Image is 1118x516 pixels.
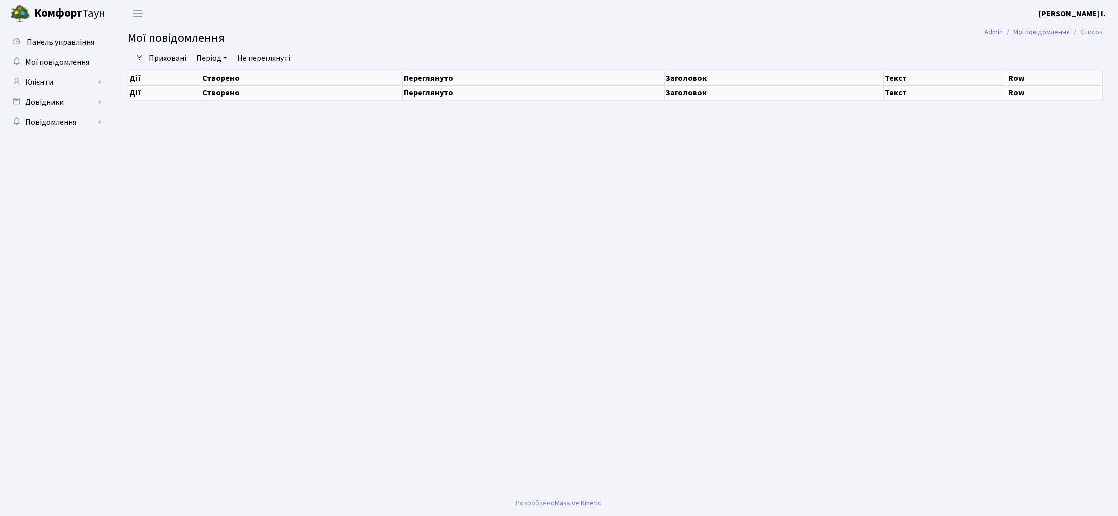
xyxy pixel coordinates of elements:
[664,85,883,100] th: Заголовок
[5,92,105,112] a: Довідники
[25,57,89,68] span: Мої повідомлення
[1039,8,1106,19] b: [PERSON_NAME] І.
[1007,85,1102,100] th: Row
[402,71,664,85] th: Переглянуто
[984,27,1003,37] a: Admin
[5,52,105,72] a: Мої повідомлення
[145,50,190,67] a: Приховані
[555,498,601,508] a: Massive Kinetic
[516,498,603,509] div: Розроблено .
[664,71,883,85] th: Заголовок
[128,29,225,47] span: Мої повідомлення
[201,85,403,100] th: Створено
[1039,8,1106,20] a: [PERSON_NAME] І.
[883,85,1007,100] th: Текст
[192,50,231,67] a: Період
[5,72,105,92] a: Клієнти
[125,5,150,22] button: Переключити навігацію
[5,112,105,132] a: Повідомлення
[5,32,105,52] a: Панель управління
[10,4,30,24] img: logo.png
[1013,27,1070,37] a: Мої повідомлення
[1070,27,1103,38] li: Список
[128,85,201,100] th: Дії
[128,71,201,85] th: Дії
[34,5,105,22] span: Таун
[27,37,94,48] span: Панель управління
[883,71,1007,85] th: Текст
[233,50,294,67] a: Не переглянуті
[969,22,1118,43] nav: breadcrumb
[201,71,403,85] th: Створено
[402,85,664,100] th: Переглянуто
[34,5,82,21] b: Комфорт
[1007,71,1102,85] th: Row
